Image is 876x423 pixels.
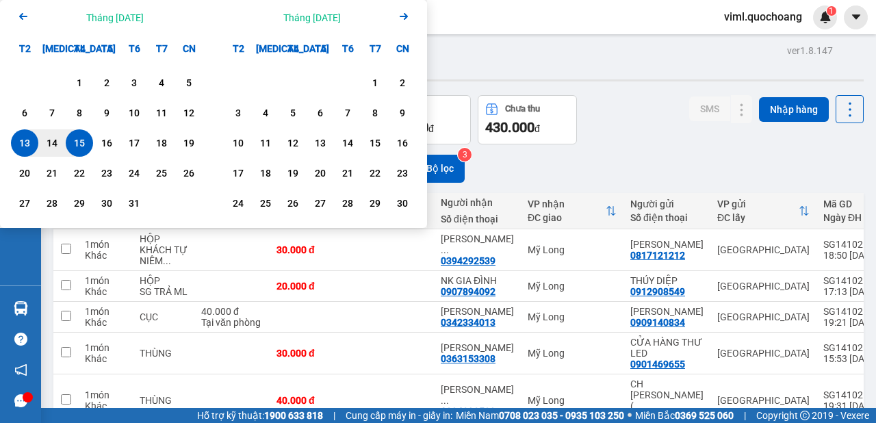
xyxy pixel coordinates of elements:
span: ... [163,255,171,266]
div: 27 [311,195,330,211]
div: 23 [97,165,116,181]
span: đ [534,123,540,134]
div: Choose Thứ Hai, tháng 11 3 2025. It's available. [224,99,252,127]
div: Choose Chủ Nhật, tháng 10 12 2025. It's available. [175,99,203,127]
div: [MEDICAL_DATA] [38,35,66,62]
div: Khác [85,286,126,297]
div: CỤC [140,311,188,322]
div: 0817121212 [630,250,685,261]
div: Choose Thứ Hai, tháng 11 10 2025. It's available. [224,129,252,157]
div: 2 [97,75,116,91]
div: 0363153308 [441,353,495,364]
div: 8 [365,105,385,121]
div: Choose Thứ Tư, tháng 10 22 2025. It's available. [66,159,93,187]
div: 30 [97,195,116,211]
div: NGUYỄN VĂN LÂN [630,239,704,250]
div: Choose Thứ Bảy, tháng 10 11 2025. It's available. [148,99,175,127]
div: Choose Thứ Tư, tháng 11 26 2025. It's available. [279,190,307,217]
div: Choose Thứ Sáu, tháng 11 28 2025. It's available. [334,190,361,217]
div: 21 [338,165,357,181]
div: Choose Thứ Bảy, tháng 11 22 2025. It's available. [361,159,389,187]
div: 0912908549 [630,286,685,297]
div: [GEOGRAPHIC_DATA] [717,348,810,359]
div: Choose Thứ Hai, tháng 11 17 2025. It's available. [224,159,252,187]
div: 24 [229,195,248,211]
div: 15 [70,135,89,151]
div: Mỹ Long [528,395,617,406]
div: 7 [42,105,62,121]
div: 0909140834 [630,317,685,328]
div: T2 [224,35,252,62]
div: 21 [42,165,62,181]
div: NGÔ HỮU THÊM [441,384,514,406]
div: Choose Thứ Sáu, tháng 11 14 2025. It's available. [334,129,361,157]
div: 3 [229,105,248,121]
div: 19 [179,135,198,151]
div: 10 [229,135,248,151]
div: Choose Thứ Bảy, tháng 10 4 2025. It's available. [148,69,175,97]
div: Choose Thứ Ba, tháng 10 21 2025. It's available. [38,159,66,187]
div: 0394292539 [441,406,495,417]
div: 9 [393,105,412,121]
div: Choose Thứ Bảy, tháng 10 25 2025. It's available. [148,159,175,187]
div: 31 [125,195,144,211]
div: Khác [85,400,126,411]
div: T2 [11,35,38,62]
div: 5 [179,75,198,91]
span: ... [441,395,449,406]
div: 2 [393,75,412,91]
button: Bộ lọc [393,155,465,183]
div: HỒ VĂN ĐÔ [441,306,514,317]
button: caret-down [844,5,868,29]
div: Choose Thứ Sáu, tháng 11 21 2025. It's available. [334,159,361,187]
div: [MEDICAL_DATA] [252,35,279,62]
div: Tháng [DATE] [283,11,341,25]
div: KHÁCH TỰ NIÊM PHONG [140,244,188,266]
div: Mỹ Long [528,244,617,255]
div: 25 [152,165,171,181]
div: VP gửi [717,198,799,209]
div: 6 [15,105,34,121]
span: ... [441,244,449,255]
div: Choose Thứ Năm, tháng 10 30 2025. It's available. [93,190,120,217]
div: Choose Thứ Ba, tháng 11 4 2025. It's available. [252,99,279,127]
div: ĐC lấy [717,212,799,223]
div: VP nhận [528,198,606,209]
div: 30.000 đ [276,244,345,255]
button: Next month. [396,8,412,27]
div: Khác [85,250,126,261]
div: 30 [393,195,412,211]
div: Người nhận [441,197,514,208]
div: NGÔ HỮU THÊM [441,233,514,255]
svg: Arrow Left [15,8,31,25]
div: Choose Thứ Ba, tháng 11 11 2025. It's available. [252,129,279,157]
div: 27 [15,195,34,211]
div: HỘP [140,233,188,244]
div: 28 [42,195,62,211]
div: 14 [338,135,357,151]
div: 16 [393,135,412,151]
span: Miền Bắc [635,408,734,423]
div: Mỹ Long [528,281,617,292]
div: CỬA HÀNG THƯ LED [630,337,704,359]
div: 0342334013 [441,317,495,328]
div: 40.000 đ [201,306,263,317]
div: 1 món [85,239,126,250]
div: 7 [338,105,357,121]
div: [GEOGRAPHIC_DATA] [717,281,810,292]
div: 1 món [85,389,126,400]
div: 1 món [85,306,126,317]
div: 18 [152,135,171,151]
div: Choose Thứ Năm, tháng 11 20 2025. It's available. [307,159,334,187]
div: T4 [279,35,307,62]
div: 1 món [85,342,126,353]
div: T7 [148,35,175,62]
div: Choose Thứ Sáu, tháng 10 17 2025. It's available. [120,129,148,157]
div: Choose Thứ Sáu, tháng 10 10 2025. It's available. [120,99,148,127]
div: Choose Thứ Năm, tháng 10 9 2025. It's available. [93,99,120,127]
div: Choose Thứ Sáu, tháng 10 3 2025. It's available. [120,69,148,97]
div: 23 [393,165,412,181]
div: 28 [338,195,357,211]
div: THÙNG [140,348,188,359]
div: 4 [256,105,275,121]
